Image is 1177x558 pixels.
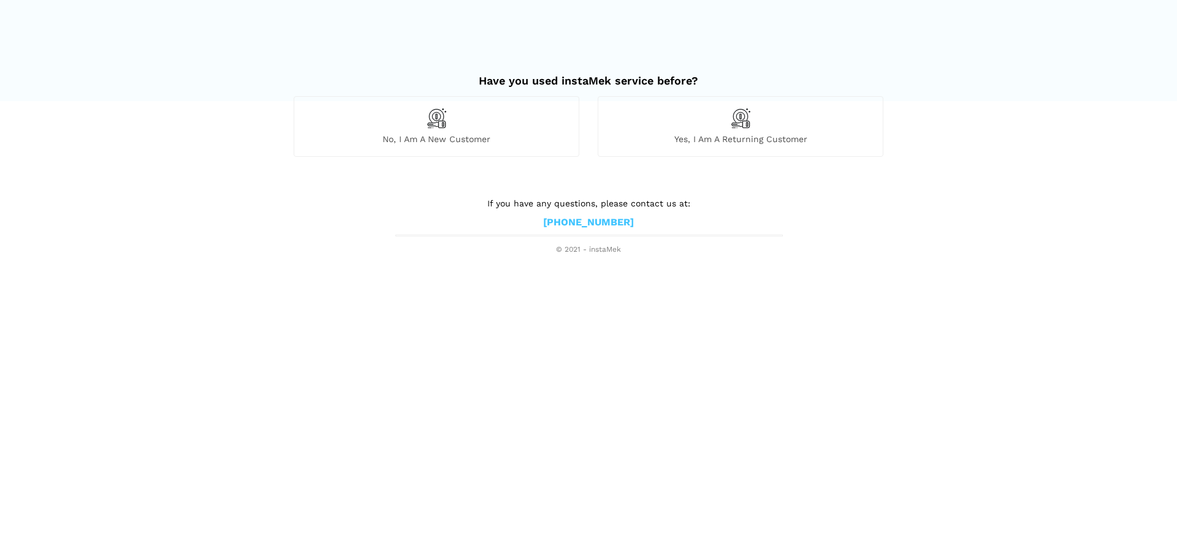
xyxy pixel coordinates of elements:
[395,245,782,255] span: © 2021 - instaMek
[294,134,579,145] span: No, I am a new customer
[543,216,634,229] a: [PHONE_NUMBER]
[395,197,782,210] p: If you have any questions, please contact us at:
[598,134,883,145] span: Yes, I am a returning customer
[294,62,883,88] h2: Have you used instaMek service before?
